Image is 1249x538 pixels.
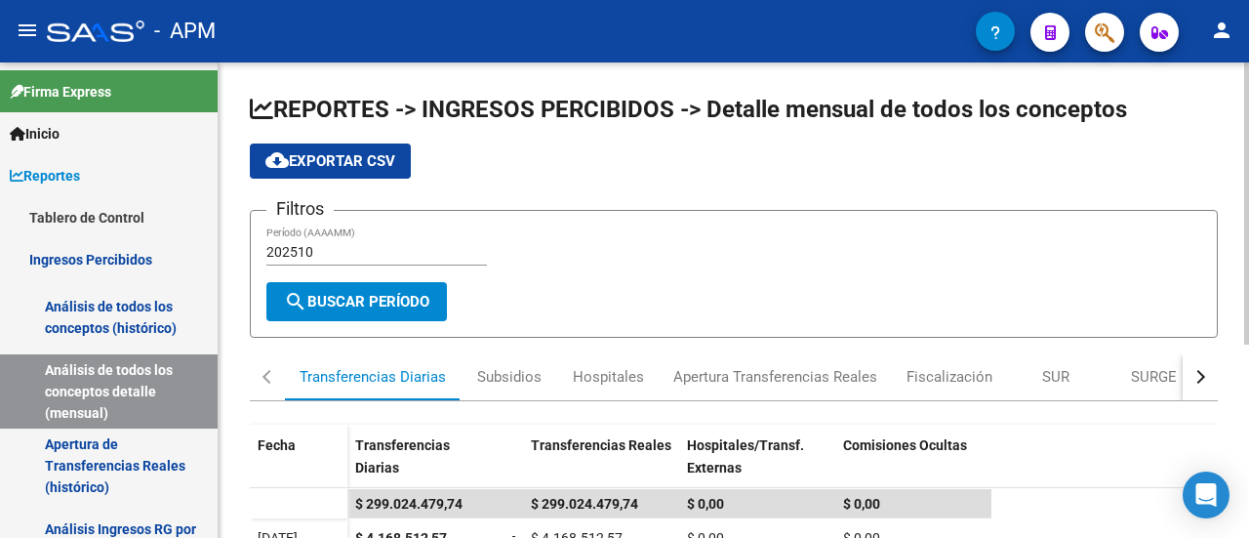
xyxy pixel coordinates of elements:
div: Apertura Transferencias Reales [673,366,877,388]
span: Exportar CSV [265,152,395,170]
span: Comisiones Ocultas [843,437,967,453]
mat-icon: cloud_download [265,148,289,172]
span: Fecha [258,437,296,453]
div: Hospitales [573,366,644,388]
span: Firma Express [10,81,111,103]
span: Inicio [10,123,60,145]
span: Hospitales/Transf. Externas [687,437,804,476]
datatable-header-cell: Hospitales/Transf. Externas [679,425,835,507]
datatable-header-cell: Fecha [250,425,347,507]
datatable-header-cell: Comisiones Ocultas [835,425,991,507]
mat-icon: person [1210,19,1233,42]
div: Open Intercom Messenger [1183,472,1229,518]
div: Subsidios [477,366,542,388]
datatable-header-cell: Transferencias Diarias [347,425,504,507]
datatable-header-cell: Transferencias Reales [523,425,679,507]
span: - APM [154,10,216,53]
div: Fiscalización [907,366,992,388]
span: Buscar Período [284,293,429,310]
mat-icon: menu [16,19,39,42]
button: Buscar Período [266,282,447,321]
span: REPORTES -> INGRESOS PERCIBIDOS -> Detalle mensual de todos los conceptos [250,96,1127,123]
span: Transferencias Reales [531,437,671,453]
span: $ 0,00 [843,496,880,512]
span: $ 0,00 [687,496,724,512]
h3: Filtros [266,195,334,223]
mat-icon: search [284,290,307,313]
span: Transferencias Diarias [355,437,450,476]
span: $ 299.024.479,74 [531,496,638,512]
div: SURGE [1131,366,1177,388]
button: Exportar CSV [250,144,411,179]
div: Transferencias Diarias [300,366,446,388]
span: $ 299.024.479,74 [355,496,463,512]
span: Reportes [10,165,80,186]
div: SUR [1042,366,1069,388]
